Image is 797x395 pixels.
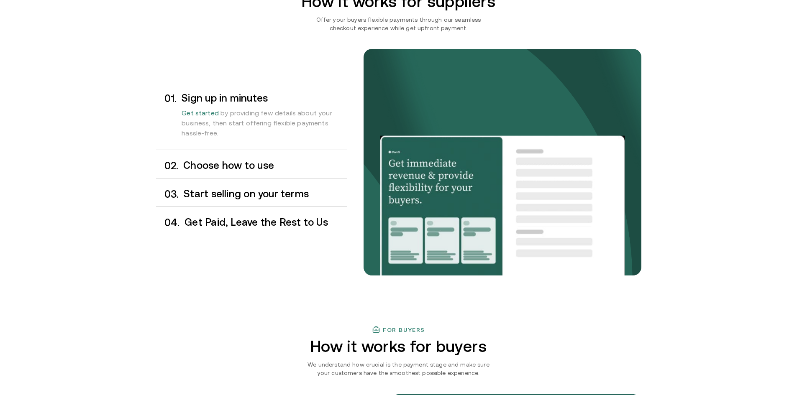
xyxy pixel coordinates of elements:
[183,160,346,171] h3: Choose how to use
[156,189,179,200] div: 0 3 .
[185,217,346,228] h3: Get Paid, Leave the Rest to Us
[182,109,219,117] span: Get started
[304,15,494,32] p: Offer your buyers flexible payments through our seamless checkout experience while get upfront pa...
[372,326,380,334] img: finance
[380,135,625,276] img: Your payments collected on time.
[182,104,346,146] div: by providing few details about your business, then start offering flexible payments hassle-free.
[304,360,494,377] p: We understand how crucial is the payment stage and make sure your customers have the smoothest po...
[277,337,520,355] h2: How it works for buyers
[182,109,220,117] a: Get started
[184,189,346,199] h3: Start selling on your terms
[156,217,180,228] div: 0 4 .
[364,49,641,275] img: bg
[383,326,425,333] h3: For buyers
[156,160,179,171] div: 0 2 .
[156,93,177,146] div: 0 1 .
[182,93,346,104] h3: Sign up in minutes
